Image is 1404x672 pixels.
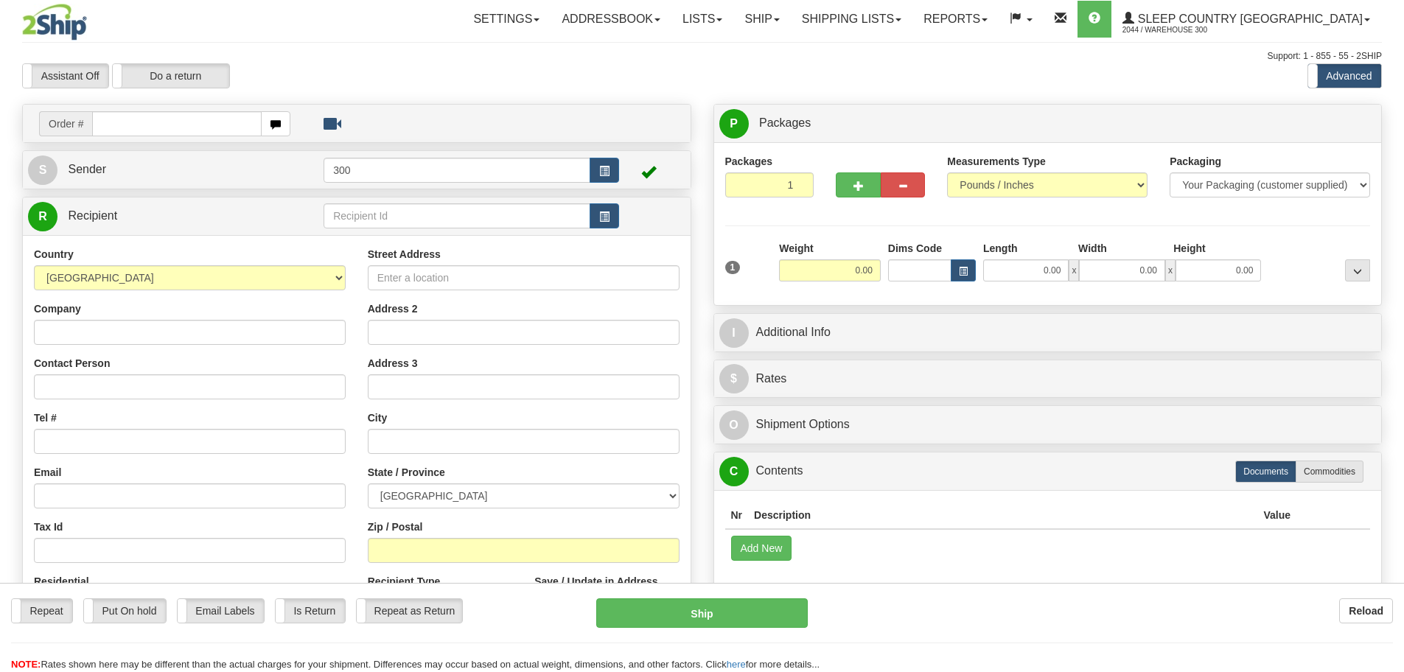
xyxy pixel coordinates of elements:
span: Sender [68,163,106,175]
label: Do a return [113,64,229,88]
label: Address 3 [368,356,418,371]
span: Sleep Country [GEOGRAPHIC_DATA] [1134,13,1363,25]
label: Commodities [1296,461,1363,483]
label: Email Labels [178,599,264,623]
label: Contact Person [34,356,110,371]
span: O [719,410,749,440]
a: Addressbook [551,1,671,38]
label: Advanced [1308,64,1381,88]
button: Add New [731,536,792,561]
button: Ship [596,598,808,628]
th: Nr [725,502,749,529]
a: CContents [719,456,1377,486]
a: Lists [671,1,733,38]
th: Description [748,502,1257,529]
span: Recipient [68,209,117,222]
label: Save / Update in Address Book [534,574,679,603]
label: Tel # [34,410,57,425]
a: Settings [462,1,551,38]
span: NOTE: [11,659,41,670]
label: Dims Code [888,241,942,256]
label: Recipient Type [368,574,441,589]
label: Email [34,465,61,480]
span: I [719,318,749,348]
label: State / Province [368,465,445,480]
span: x [1069,259,1079,281]
b: Reload [1349,605,1383,617]
input: Sender Id [324,158,590,183]
span: 2044 / Warehouse 300 [1122,23,1233,38]
label: Measurements Type [947,154,1046,169]
label: Width [1078,241,1107,256]
label: Zip / Postal [368,519,423,534]
label: Documents [1235,461,1296,483]
label: Repeat as Return [357,599,462,623]
span: C [719,457,749,486]
a: $Rates [719,364,1377,394]
label: City [368,410,387,425]
a: Shipping lists [791,1,912,38]
span: P [719,109,749,139]
a: OShipment Options [719,410,1377,440]
span: S [28,155,57,185]
label: Address 2 [368,301,418,316]
input: Enter a location [368,265,680,290]
div: Support: 1 - 855 - 55 - 2SHIP [22,50,1382,63]
label: Is Return [276,599,345,623]
span: R [28,202,57,231]
button: Reload [1339,598,1393,623]
a: S Sender [28,155,324,185]
label: Height [1173,241,1206,256]
label: Residential [34,574,89,589]
a: Reports [912,1,999,38]
label: Packaging [1170,154,1221,169]
a: here [727,659,746,670]
a: IAdditional Info [719,318,1377,348]
a: R Recipient [28,201,291,231]
input: Recipient Id [324,203,590,228]
a: Ship [733,1,790,38]
img: logo2044.jpg [22,4,87,41]
label: Repeat [12,599,72,623]
label: Country [34,247,74,262]
label: Put On hold [84,599,166,623]
label: Length [983,241,1018,256]
a: P Packages [719,108,1377,139]
label: Packages [725,154,773,169]
span: $ [719,364,749,393]
iframe: chat widget [1370,261,1403,411]
span: 1 [725,261,741,274]
span: Packages [759,116,811,129]
span: Order # [39,111,92,136]
label: Assistant Off [23,64,108,88]
label: Weight [779,241,813,256]
label: Company [34,301,81,316]
span: x [1165,259,1176,281]
div: ... [1345,259,1370,281]
label: Street Address [368,247,441,262]
a: Sleep Country [GEOGRAPHIC_DATA] 2044 / Warehouse 300 [1111,1,1381,38]
th: Value [1257,502,1296,529]
label: Tax Id [34,519,63,534]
